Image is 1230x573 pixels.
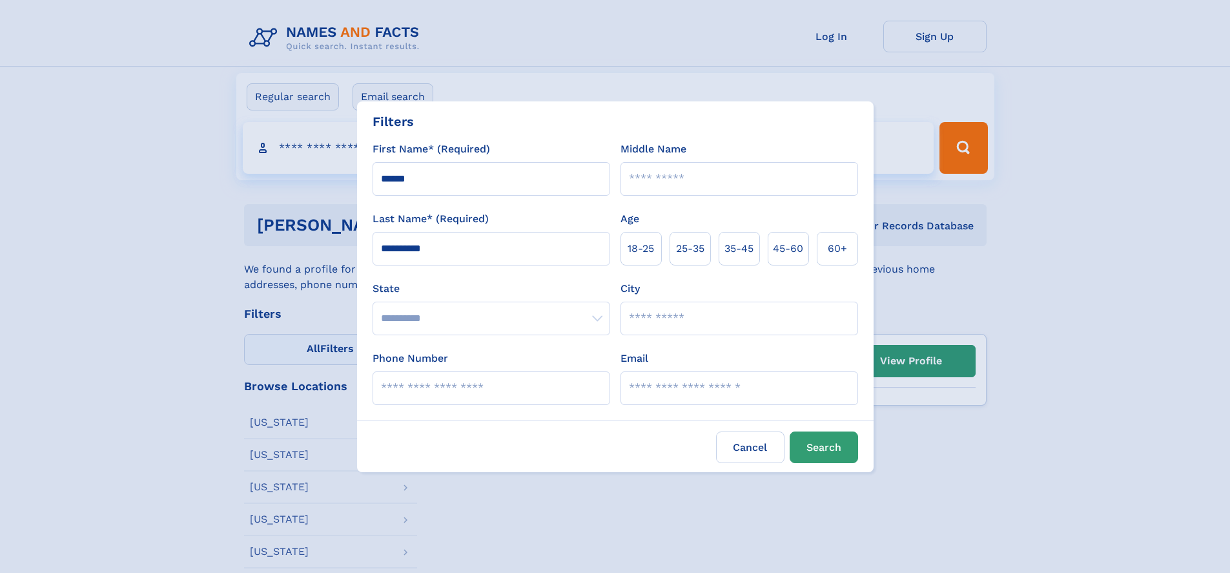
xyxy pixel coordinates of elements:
[790,432,858,463] button: Search
[773,241,803,256] span: 45‑60
[716,432,784,463] label: Cancel
[724,241,753,256] span: 35‑45
[620,211,639,227] label: Age
[373,211,489,227] label: Last Name* (Required)
[373,141,490,157] label: First Name* (Required)
[620,281,640,297] label: City
[620,351,648,366] label: Email
[373,112,414,131] div: Filters
[828,241,847,256] span: 60+
[373,281,610,297] label: State
[628,241,654,256] span: 18‑25
[676,241,704,256] span: 25‑35
[620,141,686,157] label: Middle Name
[373,351,448,366] label: Phone Number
